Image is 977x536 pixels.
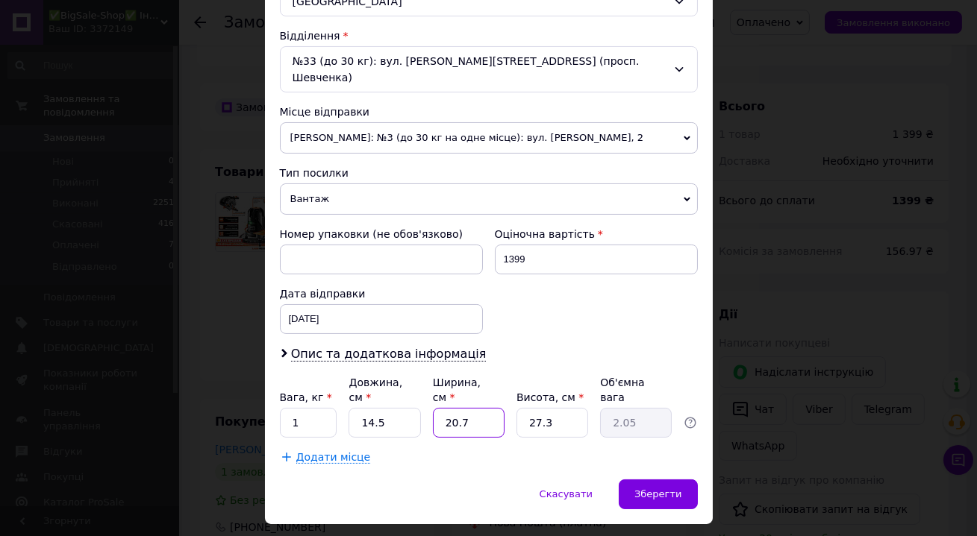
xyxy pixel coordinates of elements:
[280,183,698,215] span: Вантаж
[280,227,483,242] div: Номер упаковки (не обов'язково)
[280,391,332,403] label: Вага, кг
[540,488,593,499] span: Скасувати
[280,28,698,43] div: Відділення
[600,375,672,405] div: Об'ємна вага
[291,347,487,362] span: Опис та додаткова інформація
[495,227,698,242] div: Оціночна вартість
[516,391,584,403] label: Висота, см
[280,286,483,301] div: Дата відправки
[634,488,681,499] span: Зберегти
[280,46,698,92] div: №33 (до 30 кг): вул. [PERSON_NAME][STREET_ADDRESS] (просп. Шевченка)
[280,106,370,118] span: Місце відправки
[433,376,481,403] label: Ширина, см
[296,451,371,464] span: Додати місце
[280,122,698,154] span: [PERSON_NAME]: №3 (до 30 кг на одне місце): вул. [PERSON_NAME], 2
[349,376,402,403] label: Довжина, см
[280,167,349,179] span: Тип посилки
